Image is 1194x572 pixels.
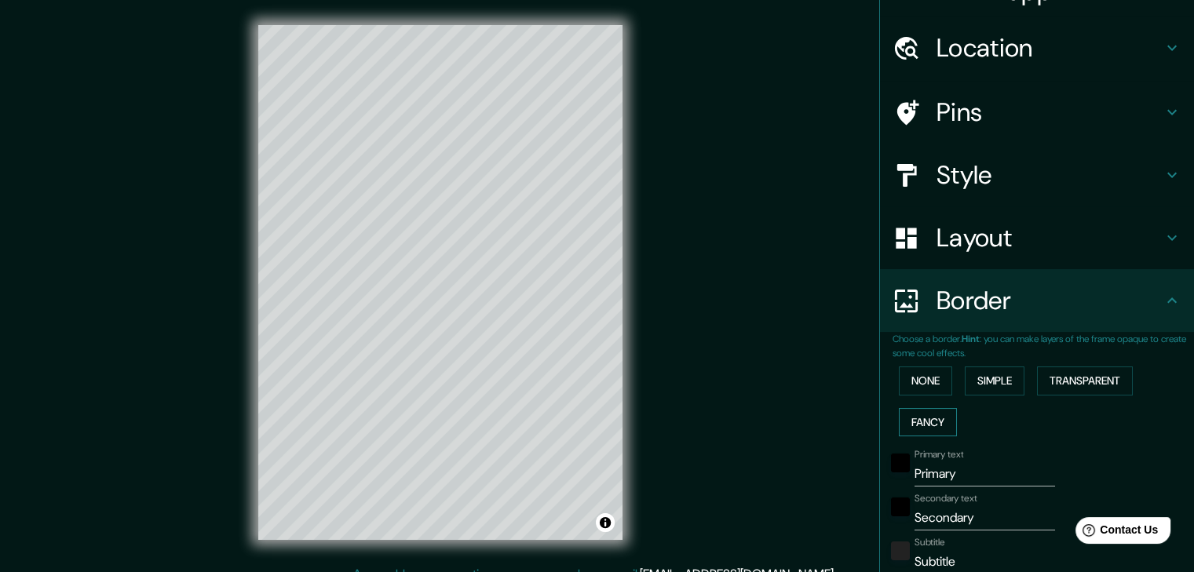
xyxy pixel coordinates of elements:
[915,448,963,461] label: Primary text
[937,32,1163,64] h4: Location
[891,541,910,560] button: color-222222
[893,332,1194,360] p: Choose a border. : you can make layers of the frame opaque to create some cool effects.
[937,285,1163,316] h4: Border
[880,206,1194,269] div: Layout
[962,333,980,345] b: Hint
[880,16,1194,79] div: Location
[1037,366,1133,395] button: Transparent
[880,144,1194,206] div: Style
[915,492,977,505] label: Secondary text
[937,97,1163,128] h4: Pins
[937,159,1163,191] h4: Style
[1054,511,1177,555] iframe: Help widget launcher
[880,269,1194,332] div: Border
[965,366,1024,395] button: Simple
[915,536,945,549] label: Subtitle
[880,81,1194,144] div: Pins
[891,497,910,516] button: black
[937,222,1163,253] h4: Layout
[899,408,957,437] button: Fancy
[596,513,615,532] button: Toggle attribution
[899,366,952,395] button: None
[891,454,910,472] button: black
